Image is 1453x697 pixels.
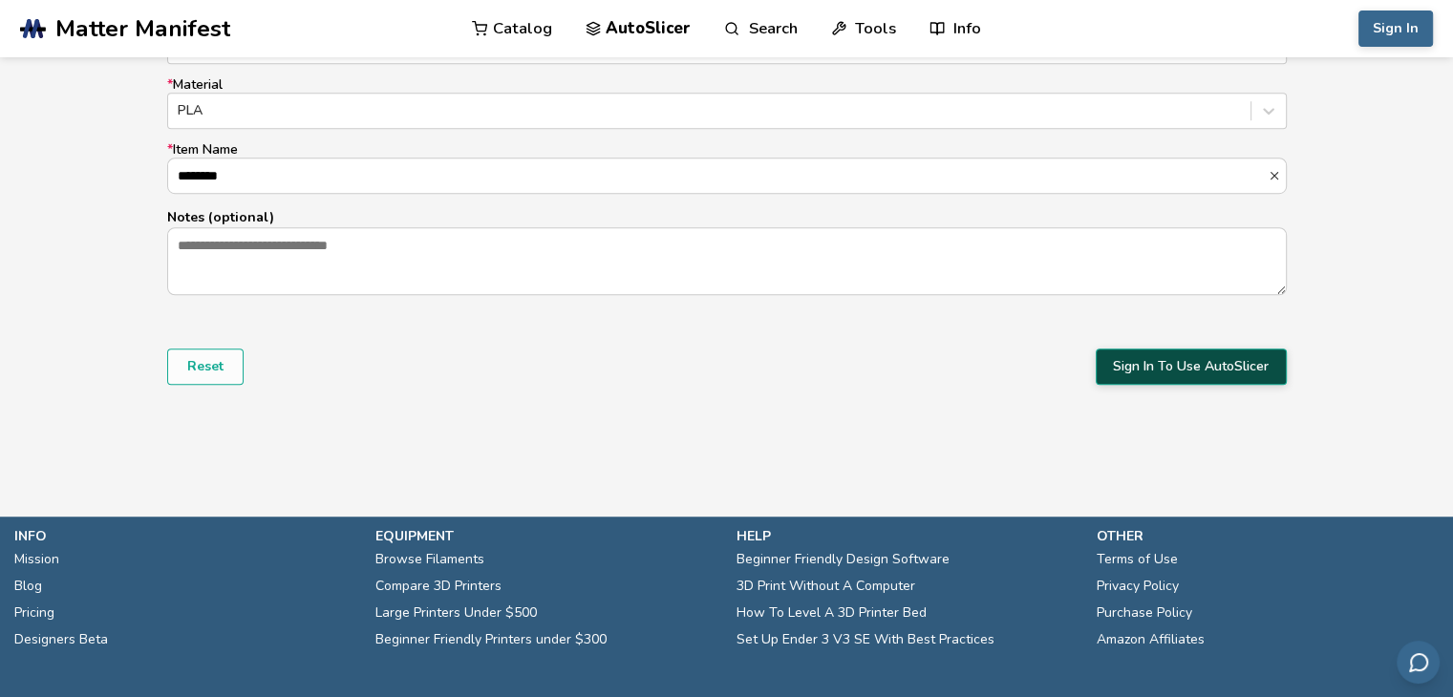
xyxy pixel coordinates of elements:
a: Compare 3D Printers [375,573,502,600]
a: Large Printers Under $500 [375,600,537,626]
label: Item Name [167,142,1287,194]
a: Purchase Policy [1097,600,1192,626]
span: Matter Manifest [55,15,230,42]
a: Mission [14,546,59,573]
a: 3D Print Without A Computer [737,573,915,600]
button: Send feedback via email [1397,641,1440,684]
a: Privacy Policy [1097,573,1179,600]
button: Reset [167,348,244,385]
textarea: Notes (optional) [168,228,1286,293]
p: other [1097,526,1439,546]
input: *Item Name [168,158,1268,193]
label: Material [167,77,1287,129]
button: Sign In [1358,11,1433,47]
a: Blog [14,573,42,600]
p: Notes (optional) [167,207,1287,227]
p: help [737,526,1079,546]
a: Beginner Friendly Design Software [737,546,950,573]
a: How To Level A 3D Printer Bed [737,600,927,626]
button: Sign In To Use AutoSlicer [1096,348,1287,385]
a: Terms of Use [1097,546,1178,573]
a: Designers Beta [14,626,108,653]
a: Pricing [14,600,54,626]
a: Beginner Friendly Printers under $300 [375,626,607,653]
a: Browse Filaments [375,546,484,573]
a: Set Up Ender 3 V3 SE With Best Practices [737,626,994,653]
button: *Item Name [1268,169,1286,182]
p: info [14,526,356,546]
a: Amazon Affiliates [1097,626,1205,653]
p: equipment [375,526,717,546]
